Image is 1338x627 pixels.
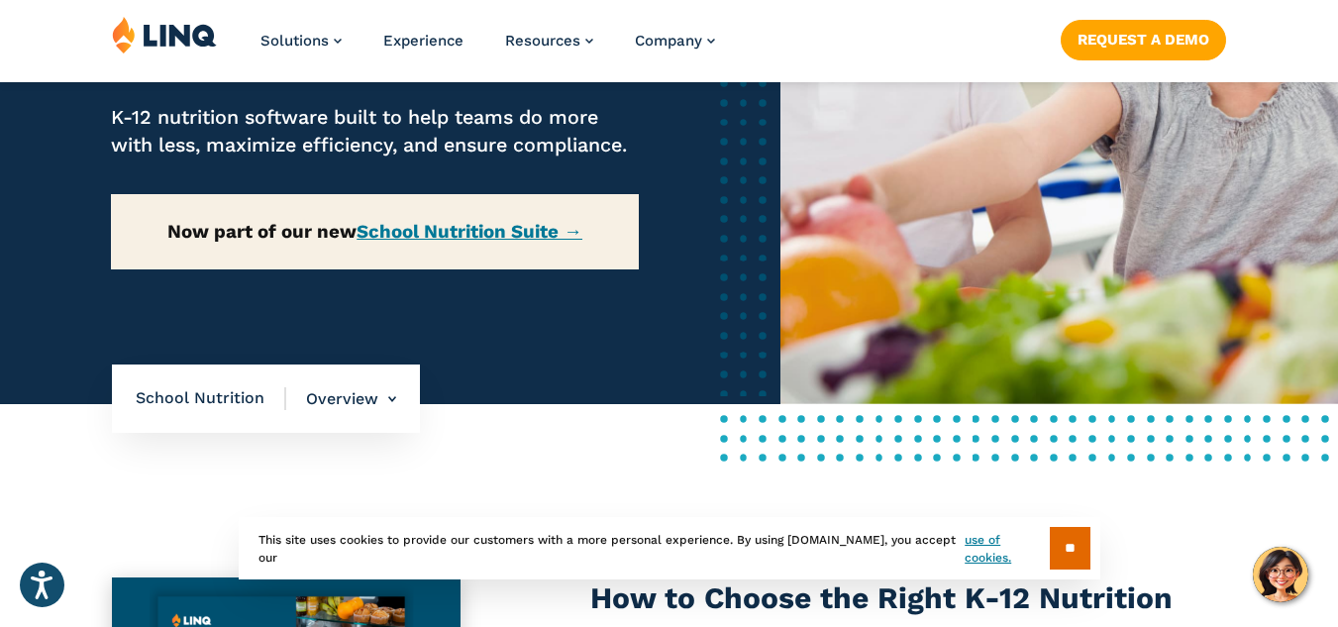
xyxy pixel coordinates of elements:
span: Resources [505,32,580,50]
a: Company [635,32,715,50]
button: Hello, have a question? Let’s chat. [1253,547,1308,602]
span: Solutions [260,32,329,50]
nav: Button Navigation [1061,16,1226,59]
span: Company [635,32,702,50]
strong: Now part of our new [167,221,582,243]
span: School Nutrition [136,387,286,409]
a: Experience [383,32,463,50]
a: use of cookies. [965,531,1049,567]
a: School Nutrition Suite → [357,221,582,243]
a: Solutions [260,32,342,50]
a: Request a Demo [1061,20,1226,59]
div: This site uses cookies to provide our customers with a more personal experience. By using [DOMAIN... [239,517,1100,579]
nav: Primary Navigation [260,16,715,81]
img: LINQ | K‑12 Software [112,16,217,53]
li: Overview [286,365,396,434]
p: K-12 nutrition software built to help teams do more with less, maximize efficiency, and ensure co... [111,104,638,159]
a: Resources [505,32,593,50]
